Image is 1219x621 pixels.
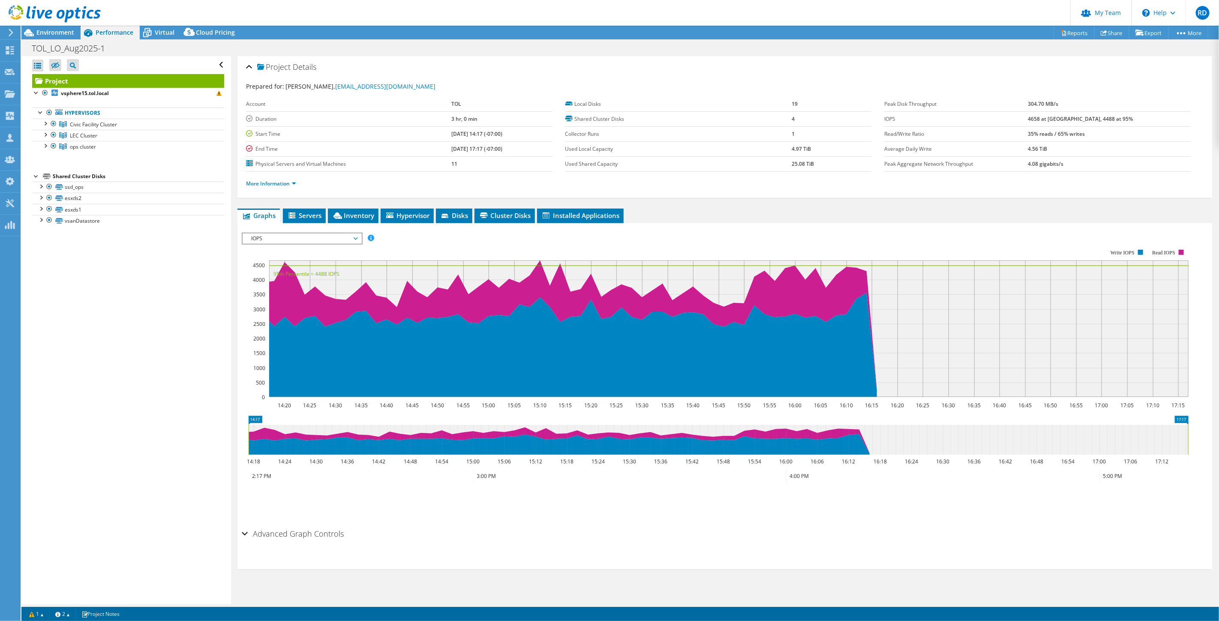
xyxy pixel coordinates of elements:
[565,160,792,168] label: Used Shared Capacity
[253,335,265,342] text: 2000
[591,458,605,465] text: 15:24
[884,100,1028,108] label: Peak Disk Throughput
[246,82,284,90] label: Prepared for:
[884,145,1028,153] label: Average Daily Write
[253,320,265,328] text: 2500
[654,458,667,465] text: 15:36
[1094,26,1129,39] a: Share
[293,62,316,72] span: Details
[1155,458,1168,465] text: 17:12
[404,458,417,465] text: 14:48
[1196,6,1210,20] span: RD
[242,211,276,220] span: Graphs
[482,402,495,409] text: 15:00
[32,107,224,119] a: Hypervisors
[32,130,224,141] a: LEC Cluster
[309,458,323,465] text: 14:30
[70,143,96,150] span: ops cluster
[196,28,235,36] span: Cloud Pricing
[967,458,981,465] text: 16:36
[498,458,511,465] text: 15:06
[285,82,435,90] span: [PERSON_NAME],
[842,458,855,465] text: 16:12
[53,171,224,182] div: Shared Cluster Disks
[332,211,374,220] span: Inventory
[1152,250,1175,256] text: Read IOPS
[541,211,619,220] span: Installed Applications
[533,402,546,409] text: 15:10
[560,458,573,465] text: 15:18
[354,402,368,409] text: 14:35
[247,458,260,465] text: 14:18
[253,291,265,298] text: 3500
[529,458,542,465] text: 15:12
[405,402,419,409] text: 14:45
[1028,115,1133,122] b: 4658 at [GEOGRAPHIC_DATA], 4488 at 95%
[380,402,393,409] text: 14:40
[246,130,452,138] label: Start Time
[865,402,878,409] text: 16:15
[905,458,918,465] text: 16:24
[1120,402,1134,409] text: 17:05
[155,28,174,36] span: Virtual
[466,458,480,465] text: 15:00
[246,145,452,153] label: End Time
[452,115,478,122] b: 3 hr, 0 min
[49,609,76,619] a: 2
[1028,160,1064,167] b: 4.08 gigabits/s
[565,115,792,123] label: Shared Cluster Disks
[32,193,224,204] a: esxds2
[763,402,776,409] text: 15:55
[788,402,802,409] text: 16:00
[717,458,730,465] text: 15:48
[242,525,344,542] h2: Advanced Graph Controls
[75,609,126,619] a: Project Notes
[811,458,824,465] text: 16:06
[1146,402,1159,409] text: 17:10
[623,458,636,465] text: 15:30
[452,160,458,167] b: 11
[253,262,265,269] text: 4500
[96,28,133,36] span: Performance
[329,402,342,409] text: 14:30
[686,402,700,409] text: 15:40
[262,394,265,401] text: 0
[253,349,265,357] text: 1500
[916,402,929,409] text: 16:25
[1044,402,1057,409] text: 16:50
[792,145,811,152] b: 4.97 TiB
[278,402,291,409] text: 14:20
[993,402,1006,409] text: 16:40
[792,100,798,107] b: 19
[246,160,452,168] label: Physical Servers and Virtual Machines
[1171,402,1185,409] text: 17:15
[737,402,751,409] text: 15:50
[452,100,462,107] b: TOL
[278,458,291,465] text: 14:24
[70,121,117,128] span: Civic Facility Cluster
[661,402,674,409] text: 15:35
[507,402,521,409] text: 15:05
[431,402,444,409] text: 14:50
[1095,402,1108,409] text: 17:00
[792,160,814,167] b: 25.08 TiB
[1061,458,1075,465] text: 16:54
[246,115,452,123] label: Duration
[874,458,887,465] text: 16:18
[1054,26,1095,39] a: Reports
[23,609,50,619] a: 1
[884,115,1028,123] label: IOPS
[32,215,224,226] a: vsanDatastore
[609,402,623,409] text: 15:25
[942,402,955,409] text: 16:30
[936,458,949,465] text: 16:30
[999,458,1012,465] text: 16:42
[246,100,452,108] label: Account
[635,402,649,409] text: 15:30
[1129,26,1169,39] a: Export
[584,402,597,409] text: 15:20
[884,160,1028,168] label: Peak Aggregate Network Throughput
[32,119,224,130] a: Civic Facility Cluster
[1030,458,1043,465] text: 16:48
[1028,130,1085,137] b: 35% reads / 65% writes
